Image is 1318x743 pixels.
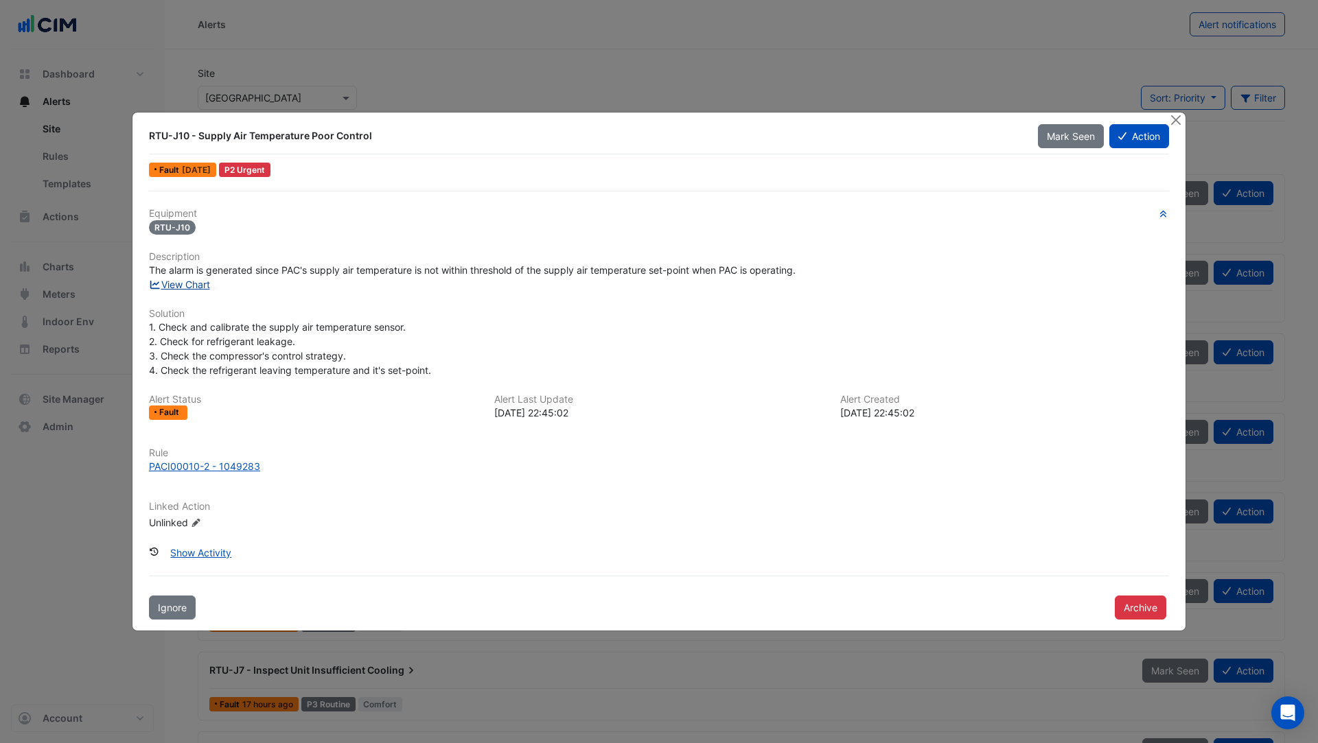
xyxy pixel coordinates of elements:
fa-icon: Edit Linked Action [191,517,201,528]
div: RTU-J10 - Supply Air Temperature Poor Control [149,129,1021,143]
span: The alarm is generated since PAC's supply air temperature is not within threshold of the supply a... [149,264,796,276]
h6: Equipment [149,208,1169,220]
button: Action [1109,124,1169,148]
a: PACI00010-2 - 1049283 [149,459,1169,473]
span: Fault [159,166,182,174]
div: P2 Urgent [219,163,270,177]
div: PACI00010-2 - 1049283 [149,459,260,473]
button: Close [1168,113,1183,127]
h6: Linked Action [149,501,1169,512]
div: [DATE] 22:45:02 [494,405,823,420]
a: View Chart [149,279,210,290]
button: Show Activity [161,541,240,565]
h6: Rule [149,447,1169,459]
h6: Solution [149,308,1169,320]
span: Ignore [158,602,187,613]
span: RTU-J10 [149,220,196,235]
button: Archive [1115,595,1166,620]
span: Mark Seen [1047,130,1095,142]
span: 1. Check and calibrate the supply air temperature sensor. 2. Check for refrigerant leakage. 3. Ch... [149,321,431,376]
h6: Alert Created [840,394,1169,405]
h6: Description [149,251,1169,263]
button: Ignore [149,595,196,620]
h6: Alert Status [149,394,478,405]
div: Unlinked [149,515,314,529]
span: Fault [159,408,182,416]
h6: Alert Last Update [494,394,823,405]
div: Open Intercom Messenger [1271,696,1304,729]
span: Tue 07-Oct-2025 14:45 AEDT [182,165,211,175]
div: [DATE] 22:45:02 [840,405,1169,420]
button: Mark Seen [1038,124,1104,148]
